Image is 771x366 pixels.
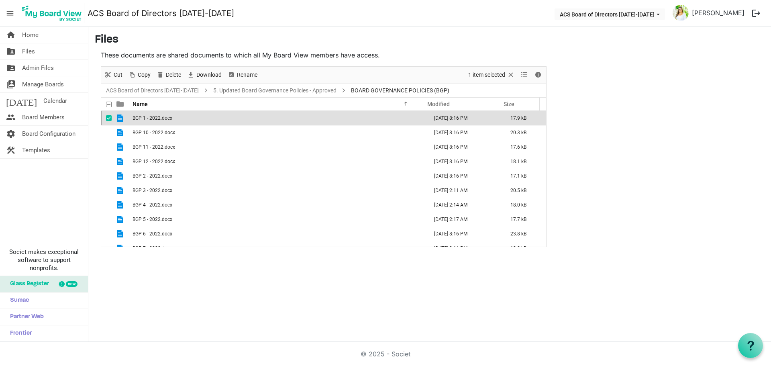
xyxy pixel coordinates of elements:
span: Templates [22,142,50,158]
span: Admin Files [22,60,54,76]
span: BGP 1 - 2022.docx [133,115,172,121]
td: May 14, 2022 2:14 AM column header Modified [426,198,502,212]
td: checkbox [101,111,112,125]
td: 18.2 kB is template cell column header Size [502,241,546,256]
button: Selection [467,70,516,80]
span: folder_shared [6,43,16,59]
span: 1 item selected [467,70,506,80]
td: 17.9 kB is template cell column header Size [502,111,546,125]
button: View dropdownbutton [519,70,529,80]
div: Download [184,67,224,84]
span: Home [22,27,39,43]
span: Frontier [6,325,32,341]
td: is template cell column header type [112,125,130,140]
td: 23.8 kB is template cell column header Size [502,227,546,241]
span: BGP 7 - 2022.docx [133,245,172,251]
td: is template cell column header type [112,154,130,169]
td: is template cell column header type [112,198,130,212]
td: May 07, 2022 8:16 PM column header Modified [426,169,502,183]
td: BGP 1 - 2022.docx is template cell column header Name [130,111,426,125]
button: Cut [103,70,124,80]
a: 5. Updated Board Governance Policies - Approved [212,86,338,96]
div: View [518,67,531,84]
td: checkbox [101,241,112,256]
td: BGP 7 - 2022.docx is template cell column header Name [130,241,426,256]
span: Cut [113,70,123,80]
div: Cut [101,67,125,84]
td: is template cell column header type [112,212,130,227]
td: May 07, 2022 8:16 PM column header Modified [426,227,502,241]
span: settings [6,126,16,142]
span: folder_shared [6,60,16,76]
td: 20.5 kB is template cell column header Size [502,183,546,198]
td: checkbox [101,198,112,212]
td: is template cell column header type [112,111,130,125]
span: home [6,27,16,43]
div: Delete [153,67,184,84]
td: is template cell column header type [112,241,130,256]
div: Clear selection [465,67,518,84]
td: is template cell column header type [112,227,130,241]
span: Files [22,43,35,59]
p: These documents are shared documents to which all My Board View members have access. [101,50,547,60]
div: Copy [125,67,153,84]
td: May 14, 2022 2:11 AM column header Modified [426,183,502,198]
span: Partner Web [6,309,44,325]
span: BGP 4 - 2022.docx [133,202,172,208]
span: BGP 10 - 2022.docx [133,130,175,135]
td: is template cell column header type [112,140,130,154]
td: BGP 3 - 2022.docx is template cell column header Name [130,183,426,198]
td: 17.6 kB is template cell column header Size [502,140,546,154]
td: BGP 6 - 2022.docx is template cell column header Name [130,227,426,241]
td: BGP 2 - 2022.docx is template cell column header Name [130,169,426,183]
button: Details [533,70,544,80]
button: Copy [127,70,152,80]
span: [DATE] [6,93,37,109]
button: logout [748,5,765,22]
a: © 2025 - Societ [361,350,410,358]
div: Details [531,67,545,84]
span: BGP 3 - 2022.docx [133,188,172,193]
span: Calendar [43,93,67,109]
span: BGP 2 - 2022.docx [133,173,172,179]
img: My Board View Logo [20,3,84,23]
span: people [6,109,16,125]
td: May 07, 2022 8:16 PM column header Modified [426,125,502,140]
td: 20.3 kB is template cell column header Size [502,125,546,140]
span: Download [196,70,222,80]
button: ACS Board of Directors 2024-2025 dropdownbutton [555,8,665,20]
span: BGP 5 - 2022.docx [133,217,172,222]
td: BGP 5 - 2022.docx is template cell column header Name [130,212,426,227]
td: checkbox [101,212,112,227]
span: switch_account [6,76,16,92]
span: BGP 11 - 2022.docx [133,144,175,150]
span: Societ makes exceptional software to support nonprofits. [4,248,84,272]
a: My Board View Logo [20,3,88,23]
div: Rename [224,67,260,84]
a: ACS Board of Directors [DATE]-[DATE] [104,86,200,96]
a: [PERSON_NAME] [689,5,748,21]
td: BGP 4 - 2022.docx is template cell column header Name [130,198,426,212]
td: BGP 11 - 2022.docx is template cell column header Name [130,140,426,154]
span: Name [133,101,148,107]
span: construction [6,142,16,158]
span: menu [2,6,18,21]
a: ACS Board of Directors [DATE]-[DATE] [88,5,234,21]
td: May 07, 2022 8:16 PM column header Modified [426,140,502,154]
span: Rename [236,70,258,80]
div: new [66,281,78,287]
td: May 14, 2022 2:17 AM column header Modified [426,212,502,227]
td: is template cell column header type [112,169,130,183]
td: May 07, 2022 8:16 PM column header Modified [426,241,502,256]
td: May 07, 2022 8:16 PM column header Modified [426,111,502,125]
span: Manage Boards [22,76,64,92]
td: 17.1 kB is template cell column header Size [502,169,546,183]
span: Modified [427,101,450,107]
td: 18.0 kB is template cell column header Size [502,198,546,212]
span: Board Configuration [22,126,75,142]
h3: Files [95,33,765,47]
span: BGP 6 - 2022.docx [133,231,172,237]
td: checkbox [101,227,112,241]
span: Glass Register [6,276,49,292]
td: checkbox [101,183,112,198]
